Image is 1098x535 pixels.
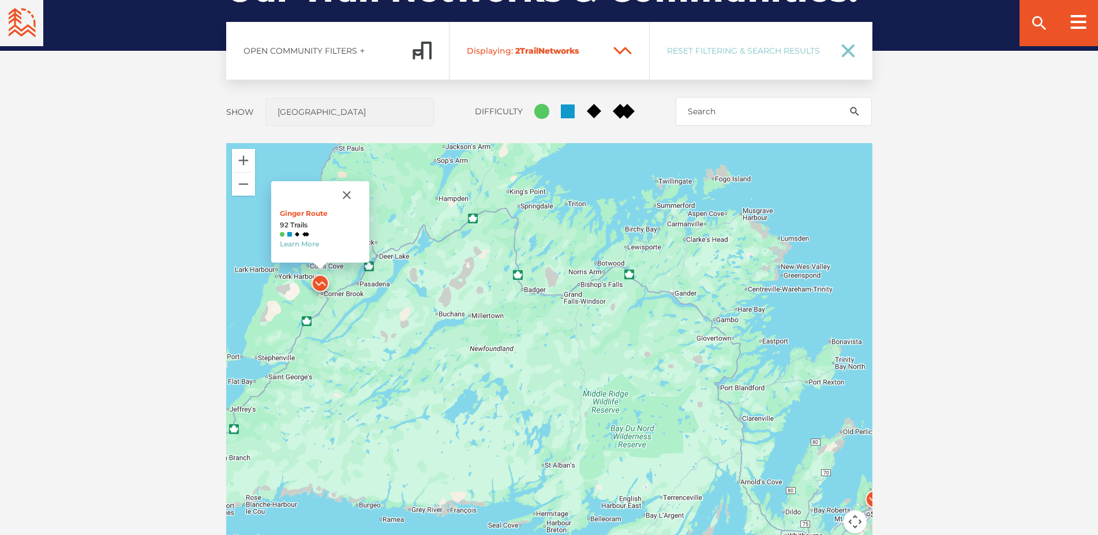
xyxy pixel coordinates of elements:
[302,232,309,237] img: Double Black Diamond
[232,173,255,196] button: Zoom out
[280,240,319,248] a: Learn More
[844,510,867,533] button: Map camera controls
[538,46,575,56] span: Network
[333,181,361,209] button: Close
[295,232,299,237] img: Black Diamond
[676,97,872,126] input: Search
[467,46,603,56] span: Trail
[467,46,513,56] span: Displaying:
[232,149,255,172] button: Zoom in
[243,46,357,56] span: Open Community Filters
[837,97,872,126] button: search
[226,107,254,117] label: Show
[650,22,872,80] a: Reset Filtering & Search Results
[358,47,366,55] ion-icon: add
[287,232,292,237] img: Blue Square
[475,106,523,117] label: Difficulty
[575,46,579,56] span: s
[667,46,826,56] span: Reset Filtering & Search Results
[280,220,361,229] strong: 92 Trails
[515,46,520,56] span: 2
[280,232,284,237] img: Green Circle
[849,106,860,117] ion-icon: search
[280,209,328,218] a: Ginger Route
[1030,14,1048,32] ion-icon: search
[226,22,449,80] a: Open Community Filtersadd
